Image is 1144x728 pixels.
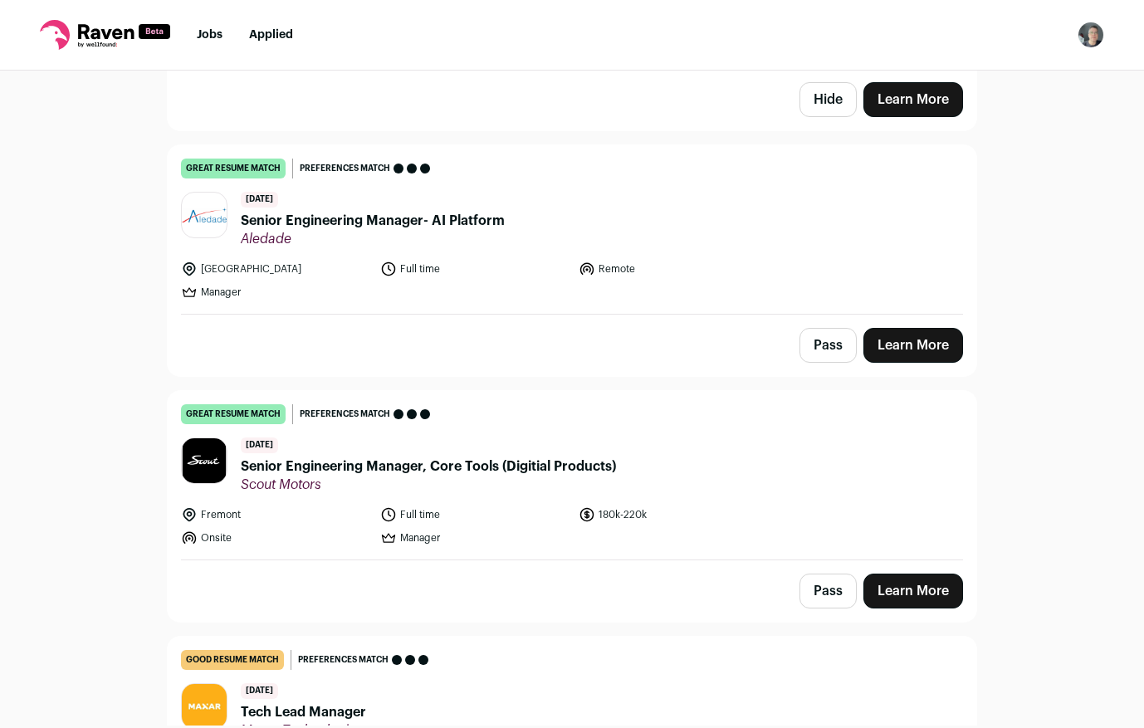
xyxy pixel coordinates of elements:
a: great resume match Preferences match [DATE] Senior Engineering Manager, Core Tools (Digitial Prod... [168,391,976,559]
a: great resume match Preferences match [DATE] Senior Engineering Manager- AI Platform Aledade [GEOG... [168,145,976,314]
span: [DATE] [241,437,278,453]
a: Learn More [863,82,963,117]
li: Fremont [181,506,370,523]
li: Full time [380,261,570,277]
button: Pass [799,328,857,363]
span: Aledade [241,231,505,247]
img: edcdce9915035250e079cedc463795869719a507718372f0ee6c812f450f25c2 [182,438,227,483]
li: Manager [181,284,370,300]
button: Pass [799,574,857,608]
span: Scout Motors [241,476,616,493]
li: [GEOGRAPHIC_DATA] [181,261,370,277]
button: Hide [799,82,857,117]
a: Learn More [863,574,963,608]
span: [DATE] [241,192,278,208]
span: Senior Engineering Manager, Core Tools (Digitial Products) [241,457,616,476]
li: Full time [380,506,570,523]
img: 19514210-medium_jpg [1078,22,1104,48]
span: [DATE] [241,683,278,699]
a: Jobs [197,29,222,41]
img: 872ed3c5d3d04980a3463b7bfa37b263b682a77eaba13eb362730722b187098f.jpg [182,208,227,223]
li: 180k-220k [579,506,768,523]
a: Applied [249,29,293,41]
div: good resume match [181,650,284,670]
span: Tech Lead Manager [241,702,366,722]
span: Preferences match [300,160,390,177]
div: great resume match [181,159,286,178]
li: Manager [380,530,570,546]
a: Learn More [863,328,963,363]
li: Onsite [181,530,370,546]
button: Open dropdown [1078,22,1104,48]
span: Senior Engineering Manager- AI Platform [241,211,505,231]
span: Preferences match [298,652,389,668]
li: Remote [579,261,768,277]
div: great resume match [181,404,286,424]
span: Preferences match [300,406,390,423]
